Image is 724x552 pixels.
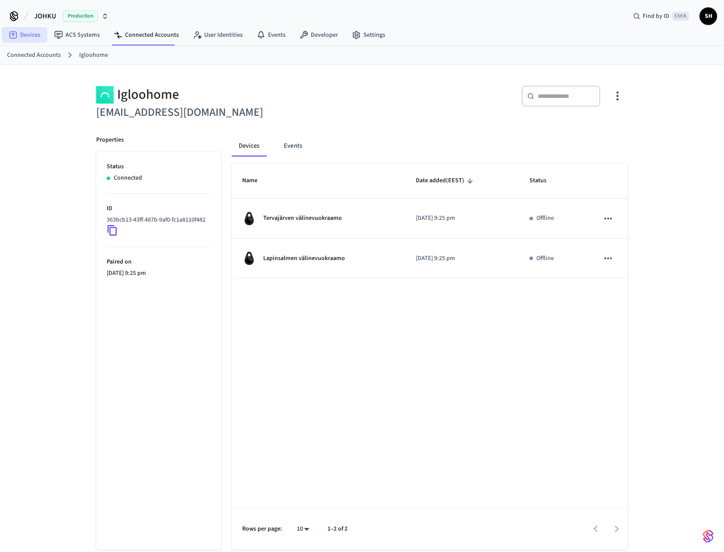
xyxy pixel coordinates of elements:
div: connected account tabs [232,135,628,156]
span: Ctrl K [672,12,689,21]
p: Offline [536,254,554,263]
p: ID [107,204,211,213]
a: Devices [2,27,47,43]
a: Connected Accounts [7,51,61,60]
a: ACS Systems [47,27,107,43]
a: Igloohome [79,51,108,60]
span: Status [529,174,558,187]
p: 1–2 of 2 [327,524,348,534]
a: Settings [345,27,392,43]
p: Rows per page: [242,524,282,534]
div: 10 [292,523,313,535]
p: Tervajärven välinevuokraamo [263,214,342,223]
a: Events [250,27,292,43]
span: SH [700,8,716,24]
span: Name [242,174,269,187]
p: Properties [96,135,124,145]
img: igloohome_igke [242,212,256,226]
span: Production [63,10,98,22]
a: Connected Accounts [107,27,186,43]
p: [DATE] 9:25 pm [416,254,508,263]
p: [DATE] 9:25 pm [107,269,211,278]
p: 363bcb13-43ff-487b-9af0-fc1a8110f482 [107,215,205,225]
a: Developer [292,27,345,43]
img: igloohome_logo [96,86,114,104]
p: Connected [114,174,142,183]
p: [DATE] 9:25 pm [416,214,508,223]
div: Igloohome [96,86,357,104]
span: Find by ID [643,12,669,21]
span: JOHKU [34,11,56,21]
button: Events [277,135,309,156]
table: sticky table [232,163,628,278]
button: SH [700,7,717,25]
p: Status [107,162,211,171]
img: igloohome_igke [242,251,256,265]
h6: [EMAIL_ADDRESS][DOMAIN_NAME] [96,104,357,122]
div: Find by IDCtrl K [626,8,696,24]
p: Paired on [107,257,211,267]
a: User Identities [186,27,250,43]
span: Date added(EEST) [416,174,476,187]
button: Devices [232,135,266,156]
p: Lapinsalmen välinevuokraamo [263,254,345,263]
p: Offline [536,214,554,223]
img: SeamLogoGradient.69752ec5.svg [703,529,714,543]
